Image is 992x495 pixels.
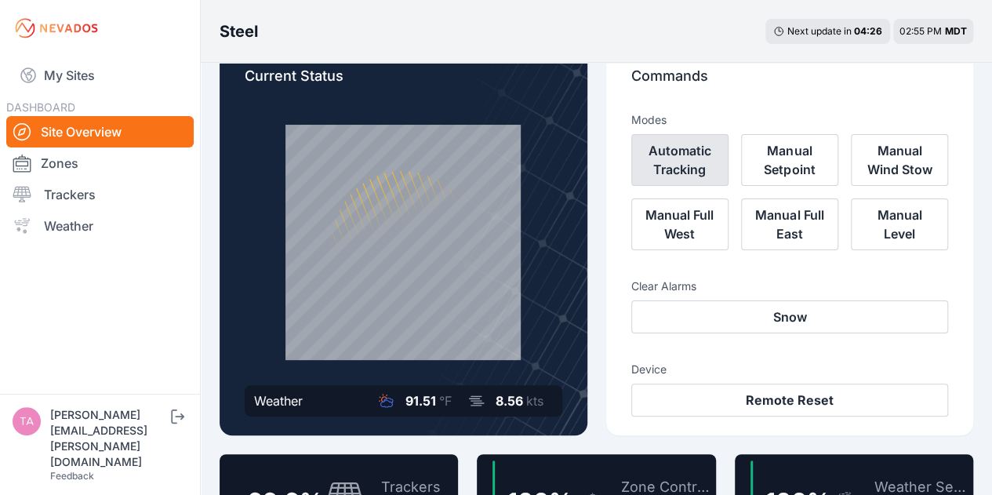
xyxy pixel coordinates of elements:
[50,470,94,482] a: Feedback
[631,362,949,377] h3: Device
[631,278,949,294] h3: Clear Alarms
[6,179,194,210] a: Trackers
[854,25,882,38] div: 04 : 26
[631,384,949,417] button: Remote Reset
[6,116,194,147] a: Site Overview
[741,198,838,250] button: Manual Full East
[6,56,194,94] a: My Sites
[899,25,942,37] span: 02:55 PM
[50,407,168,470] div: [PERSON_NAME][EMAIL_ADDRESS][PERSON_NAME][DOMAIN_NAME]
[631,300,949,333] button: Snow
[741,134,838,186] button: Manual Setpoint
[405,393,436,409] span: 91.51
[787,25,852,37] span: Next update in
[851,134,948,186] button: Manual Wind Stow
[851,198,948,250] button: Manual Level
[631,65,949,100] p: Commands
[220,20,258,42] h3: Steel
[245,65,562,100] p: Current Status
[526,393,543,409] span: kts
[631,112,667,128] h3: Modes
[13,407,41,435] img: tayton.sullivan@solvenergy.com
[6,210,194,242] a: Weather
[631,198,729,250] button: Manual Full West
[13,16,100,41] img: Nevados
[439,393,452,409] span: °F
[254,391,303,410] div: Weather
[631,134,729,186] button: Automatic Tracking
[220,11,258,52] nav: Breadcrumb
[496,393,523,409] span: 8.56
[945,25,967,37] span: MDT
[6,147,194,179] a: Zones
[6,100,75,114] span: DASHBOARD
